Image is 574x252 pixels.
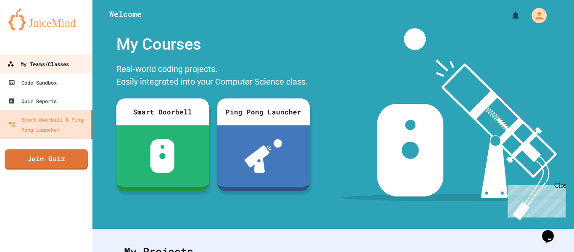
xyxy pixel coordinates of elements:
div: Chat with us now!Close [3,3,58,53]
div: My Courses [112,28,314,61]
div: Quiz Reports [8,96,57,106]
iframe: chat widget [504,182,566,218]
a: Join Quiz [5,149,88,170]
div: Ping Pong Launcher [217,98,310,125]
div: Real-world coding projects. Easily integrated into your Computer Science class. [112,61,314,92]
div: Smart Doorbell [116,98,209,125]
iframe: chat widget [539,218,566,244]
div: My Teams/Classes [7,59,69,69]
div: My Notifications [495,8,523,23]
img: ppl-with-ball.png [245,139,282,173]
img: sdb-white.svg [150,139,174,173]
div: My Account [523,6,549,25]
img: banner-image-my-projects.png [341,28,566,220]
div: Code Sandbox [8,77,57,88]
img: logo-orange.svg [8,8,84,30]
div: Smart Doorbell & Ping Pong Launcher [8,114,87,135]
